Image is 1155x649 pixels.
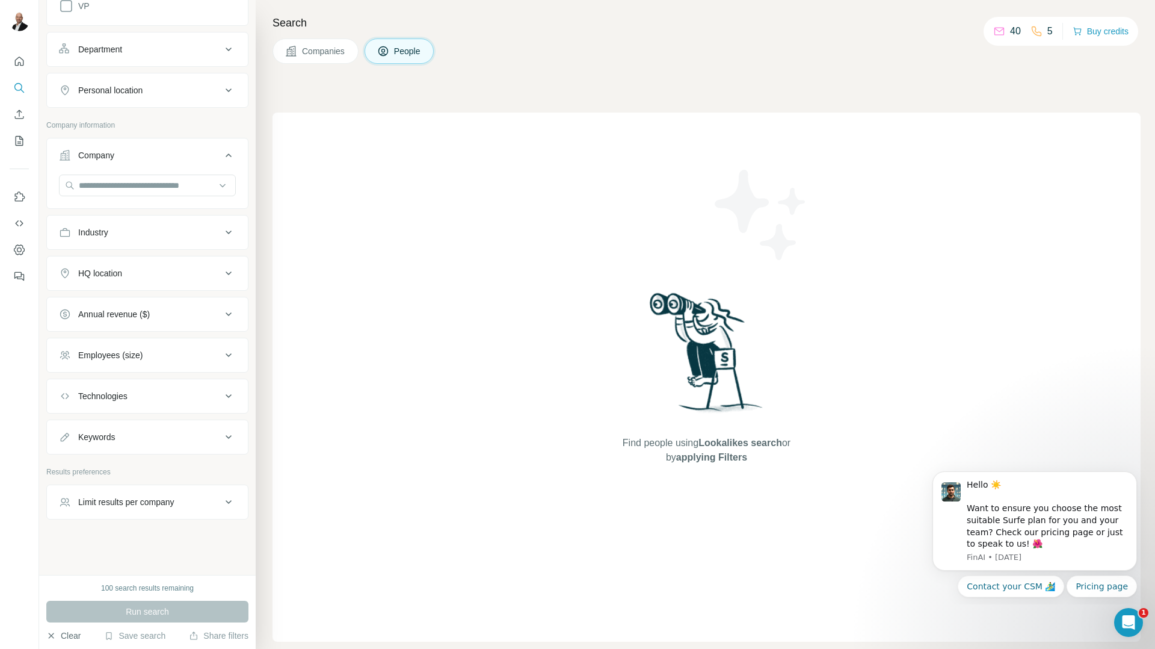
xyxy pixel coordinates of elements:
span: People [394,45,422,57]
div: Department [78,43,122,55]
span: applying Filters [676,452,747,462]
button: Keywords [47,423,248,452]
button: Annual revenue ($) [47,300,248,329]
div: Upgrade plan for full access to Surfe [370,2,500,29]
iframe: Intercom notifications message [914,461,1155,604]
button: Feedback [10,265,29,287]
div: Keywords [78,431,115,443]
p: 5 [1047,24,1053,39]
button: Enrich CSV [10,104,29,125]
div: Limit results per company [78,496,174,508]
div: Annual revenue ($) [78,308,150,320]
div: 100 search results remaining [101,583,194,594]
img: Avatar [10,12,29,31]
div: Industry [78,226,108,238]
div: Company [78,149,114,161]
button: Quick start [10,51,29,72]
button: Personal location [47,76,248,105]
span: 1 [1139,608,1148,618]
img: Surfe Illustration - Woman searching with binoculars [644,290,769,424]
button: Limit results per company [47,488,248,517]
span: Find people using or by [610,436,802,465]
iframe: Intercom live chat [1114,608,1143,637]
button: Clear [46,630,81,642]
button: Use Surfe API [10,213,29,234]
button: Company [47,141,248,175]
button: Technologies [47,382,248,411]
p: 40 [1010,24,1021,39]
button: Buy credits [1073,23,1129,40]
button: Industry [47,218,248,247]
p: Company information [46,120,248,131]
button: Dashboard [10,239,29,261]
button: Save search [104,630,165,642]
img: Surfe Illustration - Stars [707,161,815,269]
h4: Search [273,14,1141,31]
button: Share filters [189,630,248,642]
p: Results preferences [46,467,248,477]
button: Search [10,77,29,99]
span: Lookalikes search [698,438,782,448]
div: HQ location [78,267,122,279]
div: Personal location [78,84,143,96]
button: Use Surfe on LinkedIn [10,186,29,208]
button: HQ location [47,259,248,288]
div: Employees (size) [78,349,143,361]
div: Technologies [78,390,128,402]
span: Companies [302,45,346,57]
button: Employees (size) [47,341,248,370]
button: Department [47,35,248,64]
button: My lists [10,130,29,152]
